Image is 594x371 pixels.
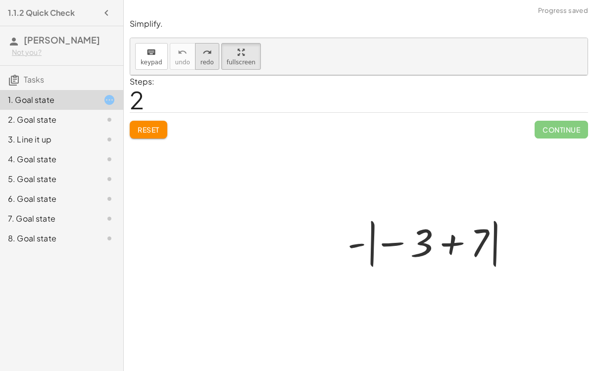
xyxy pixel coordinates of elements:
[8,153,88,165] div: 4. Goal state
[8,213,88,225] div: 7. Goal state
[12,47,115,57] div: Not you?
[103,114,115,126] i: Task not started.
[24,34,100,46] span: [PERSON_NAME]
[8,173,88,185] div: 5. Goal state
[103,232,115,244] i: Task not started.
[8,232,88,244] div: 8. Goal state
[170,43,196,70] button: undoundo
[141,59,162,66] span: keypad
[135,43,168,70] button: keyboardkeypad
[103,134,115,145] i: Task not started.
[103,193,115,205] i: Task not started.
[8,193,88,205] div: 6. Goal state
[195,43,219,70] button: redoredo
[8,134,88,145] div: 3. Line it up
[178,46,187,58] i: undo
[103,94,115,106] i: Task started.
[103,213,115,225] i: Task not started.
[227,59,255,66] span: fullscreen
[24,74,44,85] span: Tasks
[130,76,154,87] label: Steps:
[147,46,156,58] i: keyboard
[221,43,261,70] button: fullscreen
[8,7,75,19] h4: 1.1.2 Quick Check
[130,121,167,139] button: Reset
[130,85,144,115] span: 2
[538,6,588,16] span: Progress saved
[200,59,214,66] span: redo
[103,173,115,185] i: Task not started.
[103,153,115,165] i: Task not started.
[202,46,212,58] i: redo
[130,18,588,30] p: Simplify.
[8,114,88,126] div: 2. Goal state
[8,94,88,106] div: 1. Goal state
[175,59,190,66] span: undo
